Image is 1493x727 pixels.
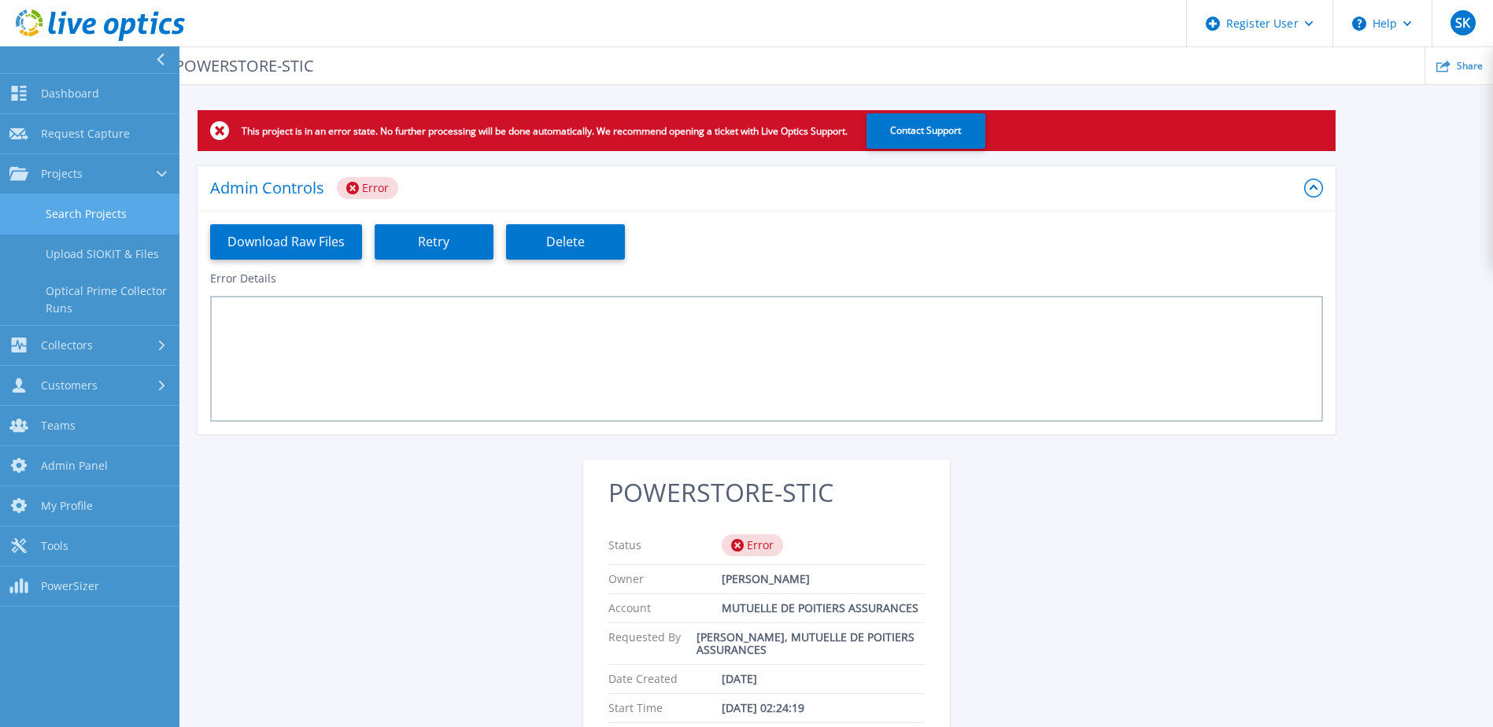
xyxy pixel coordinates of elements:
[41,459,108,473] span: Admin Panel
[41,419,76,433] span: Teams
[210,224,362,260] button: Download Raw Files
[608,673,722,685] p: Date Created
[608,573,722,585] p: Owner
[722,573,810,585] p: [PERSON_NAME]
[608,631,697,656] p: Requested By
[506,224,625,260] button: Delete
[41,378,98,393] span: Customers
[41,87,99,101] span: Dashboard
[608,602,722,614] p: Account
[722,673,757,685] p: [DATE]
[608,702,722,714] p: Start Time
[41,579,99,593] span: PowerSizer
[697,631,924,656] p: [PERSON_NAME], MUTUELLE DE POITIERS ASSURANCES
[1455,17,1470,29] span: SK
[41,539,68,553] span: Tools
[41,499,93,513] span: My Profile
[76,57,315,75] p: PowerStore
[242,125,848,137] p: This project is in an error state. No further processing will be done automatically. We recommend...
[41,167,83,181] span: Projects
[337,177,398,199] div: Error
[722,602,918,614] p: MUTUELLE DE POITIERS ASSURANCES
[164,57,315,75] span: POWERSTORE-STIC
[722,534,783,556] div: Error
[41,127,130,141] span: Request Capture
[1457,61,1483,71] span: Share
[608,539,722,552] p: Status
[722,702,804,714] p: [DATE] 02:24:19
[867,113,985,149] button: Contact Support
[210,272,1336,285] h3: Error Details
[608,478,925,507] h2: POWERSTORE-STIC
[375,224,493,260] button: Retry
[41,338,93,352] span: Collectors
[210,180,324,196] p: Admin Controls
